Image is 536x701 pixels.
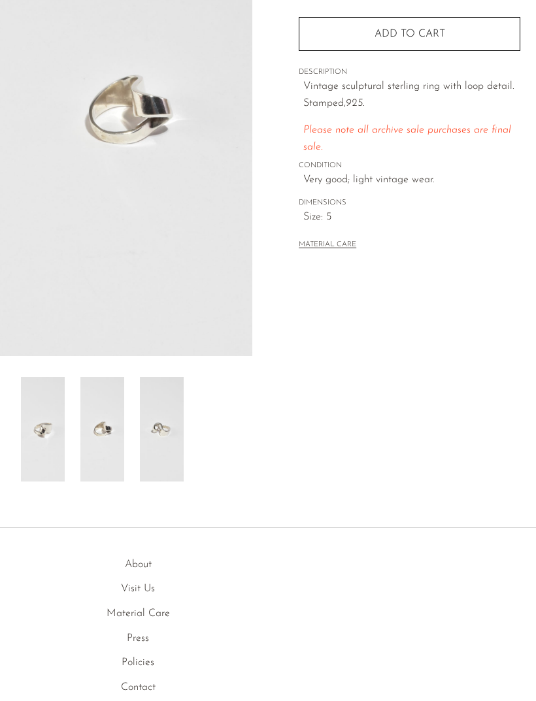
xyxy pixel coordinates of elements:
img: Sculptural Loop Ring [21,377,65,481]
p: Vintage sculptural sterling ring with loop detail. Stamped, [303,78,520,112]
span: Please note all archive sale purchases are final sale. [303,125,511,152]
img: Sculptural Loop Ring [140,377,184,481]
span: Very good; light vintage wear. [303,172,520,189]
em: 925. [346,98,365,108]
img: Sculptural Loop Ring [80,377,124,481]
span: CONDITION [299,160,520,172]
a: Material Care [107,608,170,619]
button: MATERIAL CARE [299,240,356,250]
a: Contact [121,682,156,693]
span: DIMENSIONS [299,197,520,209]
a: About [125,559,152,570]
a: Policies [122,657,154,668]
a: Press [127,633,149,644]
button: Add to cart [299,17,520,51]
span: DESCRIPTION [299,67,520,78]
a: Visit Us [121,583,155,594]
span: Size: 5 [303,209,520,226]
span: Add to cart [375,29,445,39]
